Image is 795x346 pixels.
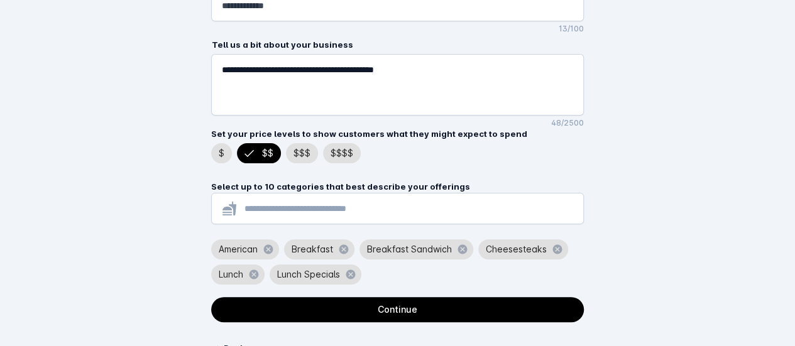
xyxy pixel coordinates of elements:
[292,242,333,257] span: Breakfast
[258,242,279,257] button: 'remove'
[331,146,353,161] span: $$$$
[293,146,310,161] span: $$$
[219,242,258,257] span: American
[219,146,224,161] span: $
[262,146,273,161] span: $$
[452,242,473,257] button: 'remove'
[547,242,568,257] button: 'remove'
[211,128,584,141] div: Set your price levels to show customers what they might expect to spend
[333,242,354,257] button: 'remove'
[212,40,353,50] mat-label: Tell us a bit about your business
[551,116,584,128] mat-hint: 48/2500
[219,267,243,282] span: Lunch
[367,242,452,257] span: Breakfast Sandwich
[378,305,417,314] div: Continue
[211,141,584,166] mat-chip-listbox: Enter price ranges
[486,242,547,257] span: Cheesesteaks
[211,181,584,193] div: Select up to 10 categories that best describe your offerings
[211,297,584,322] button: continue
[340,267,361,282] button: 'remove'
[277,267,340,282] span: Lunch Specials
[243,267,265,282] button: 'remove'
[211,237,584,287] mat-chip-grid: Enter keywords
[559,21,584,34] mat-hint: 13/100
